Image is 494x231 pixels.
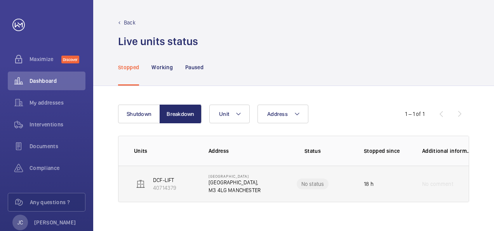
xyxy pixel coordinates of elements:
[118,105,160,123] button: Shutdown
[30,121,85,128] span: Interventions
[209,174,261,178] p: [GEOGRAPHIC_DATA]
[153,184,176,192] p: 40714379
[257,105,308,123] button: Address
[61,56,79,63] span: Discover
[209,105,250,123] button: Unit
[30,99,85,107] span: My addresses
[364,147,410,155] p: Stopped since
[422,147,472,155] p: Additional information
[17,219,23,226] p: JC
[267,111,288,117] span: Address
[34,219,76,226] p: [PERSON_NAME]
[153,176,176,184] p: DCF-LIFT
[160,105,202,123] button: Breakdown
[124,19,136,26] p: Back
[364,180,374,188] p: 18 h
[30,55,61,63] span: Maximize
[405,110,424,118] div: 1 – 1 of 1
[151,63,172,71] p: Working
[134,147,196,155] p: Units
[30,77,85,85] span: Dashboard
[118,63,139,71] p: Stopped
[209,178,261,186] p: [GEOGRAPHIC_DATA],
[209,147,274,155] p: Address
[118,34,198,49] h1: Live units status
[219,111,229,117] span: Unit
[185,63,204,71] p: Paused
[422,180,453,188] span: No comment
[30,142,85,150] span: Documents
[30,198,85,206] span: Any questions ?
[136,179,145,189] img: elevator.svg
[301,180,324,188] p: No status
[209,186,261,194] p: M3 4LG MANCHESTER
[30,164,85,172] span: Compliance
[279,147,346,155] p: Status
